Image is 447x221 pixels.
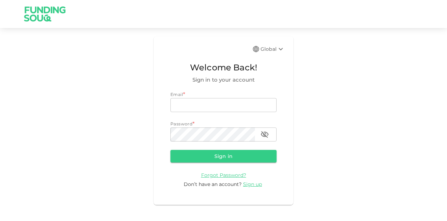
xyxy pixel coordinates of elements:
a: Forgot Password? [201,172,246,178]
span: Forgot Password? [201,172,246,178]
input: email [170,98,277,112]
span: Sign up [243,181,262,187]
span: Email [170,92,183,97]
span: Welcome Back! [170,61,277,74]
span: Don’t have an account? [184,181,242,187]
button: Sign in [170,150,277,163]
span: Sign in to your account [170,76,277,84]
input: password [170,127,255,141]
span: Password [170,121,192,126]
div: Global [261,45,285,53]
